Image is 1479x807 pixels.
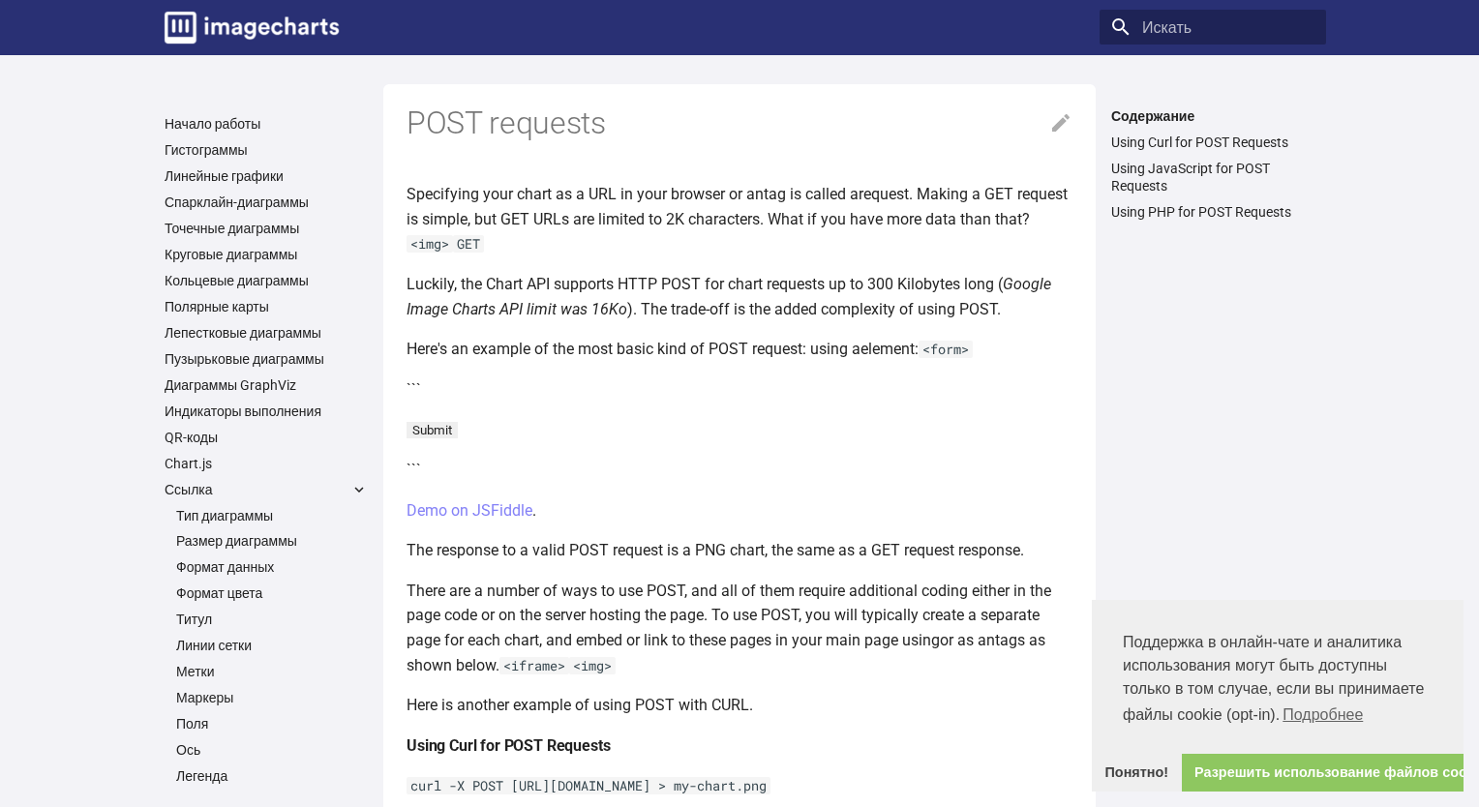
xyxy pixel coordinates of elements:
[919,341,973,358] code: <form>
[1111,160,1314,194] a: Using JavaScript for POST Requests
[165,12,339,44] img: лого
[1111,108,1194,124] font: Содержание
[1111,134,1314,151] a: Using Curl for POST Requests
[407,693,1072,718] p: Here is another example of using POST with CURL.
[165,482,213,497] font: Ссылка
[176,715,368,732] a: Поля
[407,733,1072,759] h4: Using Curl for POST Requests
[165,403,368,420] a: Индикаторы выполнения
[165,194,368,211] a: Спарклайн-диаграммы
[407,340,919,358] font: Here's an example of the most basic kind of POST request: using a element:
[407,275,1051,318] em: Google Image Charts API limit was 16Ko
[176,584,368,602] a: Формат цвета
[165,141,368,159] a: Гистограммы
[407,498,1072,523] p: .
[176,637,368,654] a: Линии сетки
[407,777,770,794] code: curl -X POST [URL][DOMAIN_NAME] > my-chart.png
[407,185,1068,228] font: Specifying your chart as a URL in your browser or an tag is called a request. Making a GET reques...
[176,532,368,550] a: Размер диаграммы
[165,376,368,394] a: Диаграммы GraphViz
[1092,754,1182,792] a: Сообщение об отклонении файла cookie
[165,115,368,133] a: Начало работы
[176,507,368,524] a: Тип диаграммы
[165,455,368,472] a: Chart.js
[176,558,368,576] a: Формат данных
[165,167,368,185] a: Линейные графики
[176,663,368,680] a: Метки
[569,657,616,674] code: <img>
[165,324,368,342] a: Лепестковые диаграммы
[1280,701,1366,730] a: Узнать больше о файлах cookie
[499,657,569,674] code: <iframe>
[1123,634,1424,723] font: Поддержка в онлайн-чате и аналитика использования могут быть доступны только в том случае, если в...
[1092,600,1464,792] div: Согласие на использование файлов cookie
[176,741,368,759] a: Ось
[407,582,1051,674] font: There are a number of ways to use POST, and all of them require additional coding either in the p...
[165,298,368,315] a: Полярные карты
[176,767,368,785] a: Легенда
[407,422,458,438] input: Submit
[407,104,1072,144] h1: POST requests
[407,377,1072,403] p: ```
[407,501,532,520] a: Demo on JSFiddle
[165,350,368,368] a: Пузырьковые диаграммы
[1111,203,1314,221] a: Using PHP for POST Requests
[407,538,1072,563] p: The response to a valid POST request is a PNG chart, the same as a GET request response.
[176,611,368,628] a: Титул
[165,246,368,263] a: Круговые диаграммы
[453,235,484,253] code: GET
[165,272,368,289] a: Кольцевые диаграммы
[157,4,347,51] a: Документация по Image-Charts
[407,458,1072,483] p: ```
[165,429,368,446] a: QR-коды
[165,220,368,237] a: Точечные диаграммы
[407,272,1072,321] p: Luckily, the Chart API supports HTTP POST for chart requests up to 300 Kilobytes long ( ). The tr...
[1100,107,1326,221] nav: Содержание
[176,689,368,706] a: Маркеры
[407,235,453,253] code: <img>
[1100,10,1326,45] input: Искать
